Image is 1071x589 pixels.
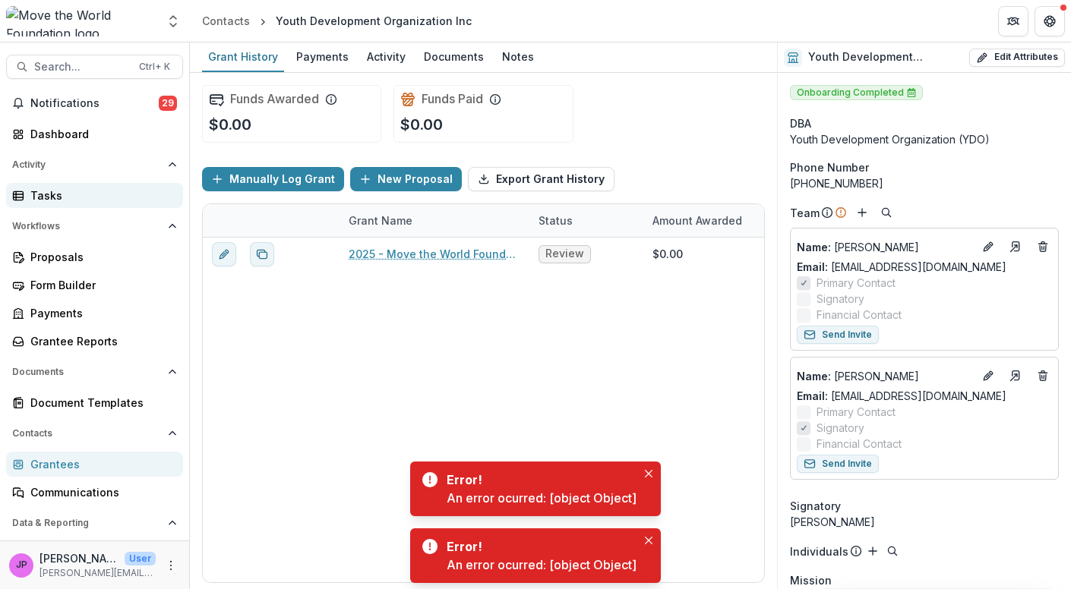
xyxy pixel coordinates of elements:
[817,404,896,420] span: Primary Contact
[853,203,871,222] button: Add
[468,167,614,191] button: Export Grant History
[159,96,177,111] span: 29
[6,301,183,326] a: Payments
[797,368,973,384] a: Name: [PERSON_NAME]
[907,88,916,97] span: Completed on Oct 2, 2025
[6,91,183,115] button: Notifications29
[6,214,183,238] button: Open Workflows
[652,246,683,262] div: $0.00
[797,368,973,384] p: [PERSON_NAME]
[979,238,997,256] button: Edit
[16,560,27,570] div: Jill Pappas
[30,456,171,472] div: Grantees
[290,43,355,72] a: Payments
[790,572,832,588] span: Mission
[12,367,162,377] span: Documents
[30,333,171,349] div: Grantee Reports
[6,244,183,269] a: Proposals
[969,49,1065,67] button: Edit Attributes
[418,46,490,68] div: Documents
[529,213,582,228] div: Status
[30,126,171,142] div: Dashboard
[790,115,811,131] span: DBA
[1034,238,1052,256] button: Deletes
[797,455,879,473] button: Send Invite
[998,6,1028,36] button: Partners
[790,159,869,175] span: Phone Number
[797,326,879,344] button: Send Invite
[6,183,183,208] a: Tasks
[6,511,183,535] button: Open Data & Reporting
[1003,364,1028,388] a: Go to contact
[797,239,973,255] p: [PERSON_NAME]
[12,221,162,232] span: Workflows
[1035,6,1065,36] button: Get Help
[643,204,757,237] div: Amount Awarded
[817,436,902,452] span: Financial Contact
[6,452,183,477] a: Grantees
[30,97,159,110] span: Notifications
[30,249,171,265] div: Proposals
[877,203,896,222] button: Search
[496,43,540,72] a: Notes
[790,85,923,100] span: Onboarding Completed
[817,275,896,291] span: Primary Contact
[202,46,284,68] div: Grant History
[883,542,902,560] button: Search
[12,518,162,528] span: Data & Reporting
[529,204,643,237] div: Status
[196,10,478,32] nav: breadcrumb
[808,51,963,64] h2: Youth Development Organization Inc
[797,370,831,383] span: Name :
[163,6,184,36] button: Open entity switcher
[6,329,183,354] a: Grantee Reports
[6,153,183,177] button: Open Activity
[790,514,1059,530] div: [PERSON_NAME]
[209,113,251,136] p: $0.00
[979,367,997,385] button: Edit
[361,46,412,68] div: Activity
[757,204,871,237] div: Start Date
[340,204,529,237] div: Grant Name
[640,531,658,550] button: Close
[250,242,274,266] button: Duplicate proposal
[864,542,882,560] button: Add
[817,420,864,436] span: Signatory
[230,92,319,106] h2: Funds Awarded
[797,259,1006,275] a: Email: [EMAIL_ADDRESS][DOMAIN_NAME]
[447,556,637,574] div: An error ocurred: [object Object]
[790,175,1059,191] div: [PHONE_NUMBER]
[39,566,156,580] p: [PERSON_NAME][EMAIL_ADDRESS][DOMAIN_NAME]
[447,537,630,556] div: Error!
[6,121,183,146] a: Dashboard
[447,489,637,507] div: An error ocurred: [object Object]
[797,389,828,402] span: Email:
[12,159,162,170] span: Activity
[136,58,173,75] div: Ctrl + K
[418,43,490,72] a: Documents
[790,131,1059,147] div: Youth Development Organization (YDO)
[349,246,520,262] a: 2025 - Move the World Foundation - 2025 Grant Interest Form
[30,484,171,500] div: Communications
[125,552,156,565] p: User
[817,307,902,323] span: Financial Contact
[6,421,183,446] button: Open Contacts
[276,13,472,29] div: Youth Development Organization Inc
[30,305,171,321] div: Payments
[6,55,183,79] button: Search...
[30,277,171,293] div: Form Builder
[361,43,412,72] a: Activity
[643,213,751,228] div: Amount Awarded
[545,247,584,260] span: Review
[757,213,829,228] div: Start Date
[790,498,841,514] span: Signatory
[202,167,344,191] button: Manually Log Grant
[6,390,183,415] a: Document Templates
[6,360,183,384] button: Open Documents
[817,291,864,307] span: Signatory
[202,43,284,72] a: Grant History
[1034,367,1052,385] button: Deletes
[797,260,828,273] span: Email:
